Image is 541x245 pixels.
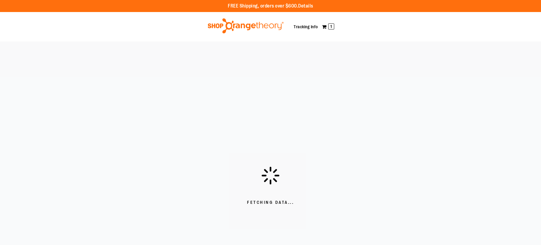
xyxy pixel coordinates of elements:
[294,24,318,29] a: Tracking Info
[328,23,334,29] span: 1
[298,3,313,9] a: Details
[228,3,313,10] p: FREE Shipping, orders over $600.
[247,200,294,206] span: Fetching Data...
[207,18,285,33] img: Shop Orangetheory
